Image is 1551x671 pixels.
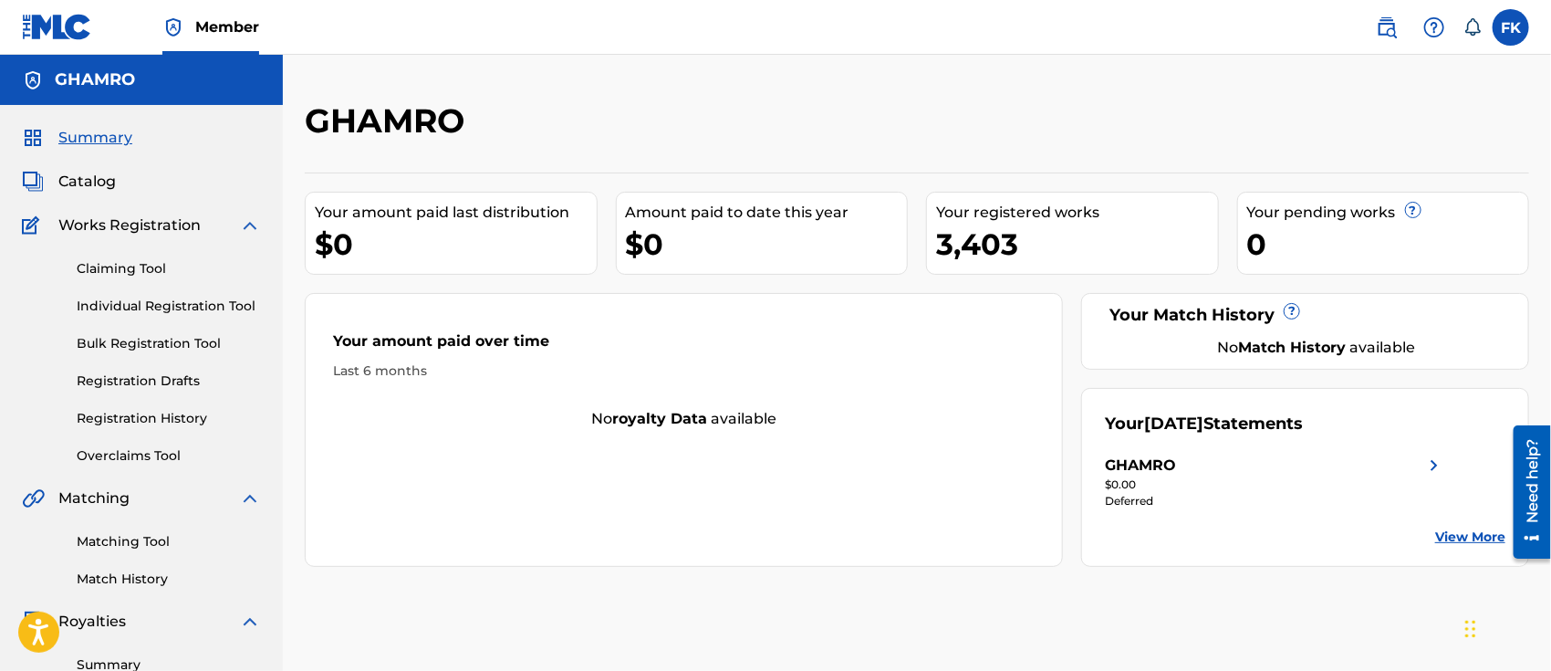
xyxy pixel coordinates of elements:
strong: Match History [1239,339,1347,356]
a: Match History [77,570,261,589]
div: Help [1416,9,1452,46]
div: $0 [315,224,597,265]
img: Catalog [22,171,44,193]
a: Bulk Registration Tool [77,334,261,353]
img: Top Rightsholder [162,16,184,38]
a: Matching Tool [77,532,261,551]
img: Matching [22,488,45,509]
div: GHAMRO [1105,455,1176,477]
span: Royalties [58,611,126,633]
img: MLC Logo [22,14,92,40]
img: search [1376,16,1398,38]
div: No available [306,408,1062,430]
h2: GHAMRO [305,100,474,142]
div: Your registered works [936,202,1218,224]
a: Public Search [1369,9,1405,46]
strong: royalty data [612,410,707,427]
div: Your Statements [1105,412,1303,436]
iframe: Chat Widget [1460,583,1551,671]
span: Summary [58,127,132,149]
span: Works Registration [58,215,201,236]
div: Last 6 months [333,362,1035,381]
img: help [1423,16,1445,38]
span: Catalog [58,171,116,193]
span: Member [195,16,259,37]
img: expand [239,215,261,236]
div: User Menu [1493,9,1529,46]
div: Your amount paid over time [333,330,1035,362]
img: Accounts [22,69,44,91]
div: Your pending works [1247,202,1529,224]
span: ? [1406,203,1421,217]
iframe: Resource Center [1500,419,1551,566]
div: Deferred [1105,493,1445,509]
a: Claiming Tool [77,259,261,278]
div: $0.00 [1105,477,1445,493]
span: Matching [58,488,130,509]
div: Your Match History [1105,303,1505,328]
a: View More [1435,528,1505,547]
div: No available [1128,337,1505,359]
div: Notifications [1463,18,1482,37]
div: 3,403 [936,224,1218,265]
a: SummarySummary [22,127,132,149]
div: 0 [1247,224,1529,265]
div: $0 [626,224,908,265]
div: Your amount paid last distribution [315,202,597,224]
img: Summary [22,127,44,149]
span: [DATE] [1144,414,1203,434]
div: Drag [1465,602,1476,656]
a: Overclaims Tool [77,446,261,466]
span: ? [1285,304,1299,319]
a: Registration Drafts [77,372,261,391]
a: Individual Registration Tool [77,297,261,316]
img: expand [239,488,261,509]
img: Royalties [22,611,44,633]
a: CatalogCatalog [22,171,116,193]
a: Registration History [77,409,261,428]
a: GHAMROright chevron icon$0.00Deferred [1105,455,1445,509]
div: Amount paid to date this year [626,202,908,224]
img: Works Registration [22,215,46,236]
img: right chevron icon [1423,455,1445,477]
img: expand [239,611,261,633]
h5: GHAMRO [55,69,135,90]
